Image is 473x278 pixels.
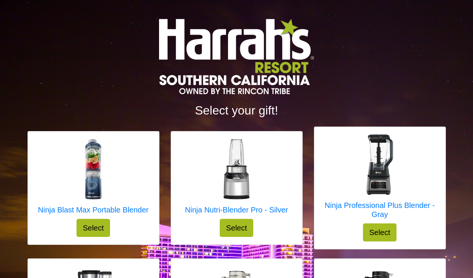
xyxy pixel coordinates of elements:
button: Select [220,219,254,237]
a: Ninja Blast Max Portable Blender Ninja Blast Max Portable Blender [38,139,148,219]
h5: Ninja Nutri-Blender Pro - Silver [185,205,288,214]
button: Select [363,223,397,241]
h5: Ninja Professional Plus Blender - Gray [322,201,438,219]
a: Ninja Professional Plus Blender - Gray Ninja Professional Plus Blender - Gray [322,134,438,223]
img: Ninja Nutri-Blender Pro - Silver [206,139,266,199]
img: Ninja Professional Plus Blender - Gray [350,134,410,195]
img: Logo [159,19,314,94]
a: Ninja Nutri-Blender Pro - Silver Ninja Nutri-Blender Pro - Silver [185,139,288,219]
h5: Ninja Blast Max Portable Blender [38,205,148,214]
img: Ninja Blast Max Portable Blender [63,139,123,199]
h2: Select your gift! [28,103,446,118]
button: Select [77,219,110,237]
